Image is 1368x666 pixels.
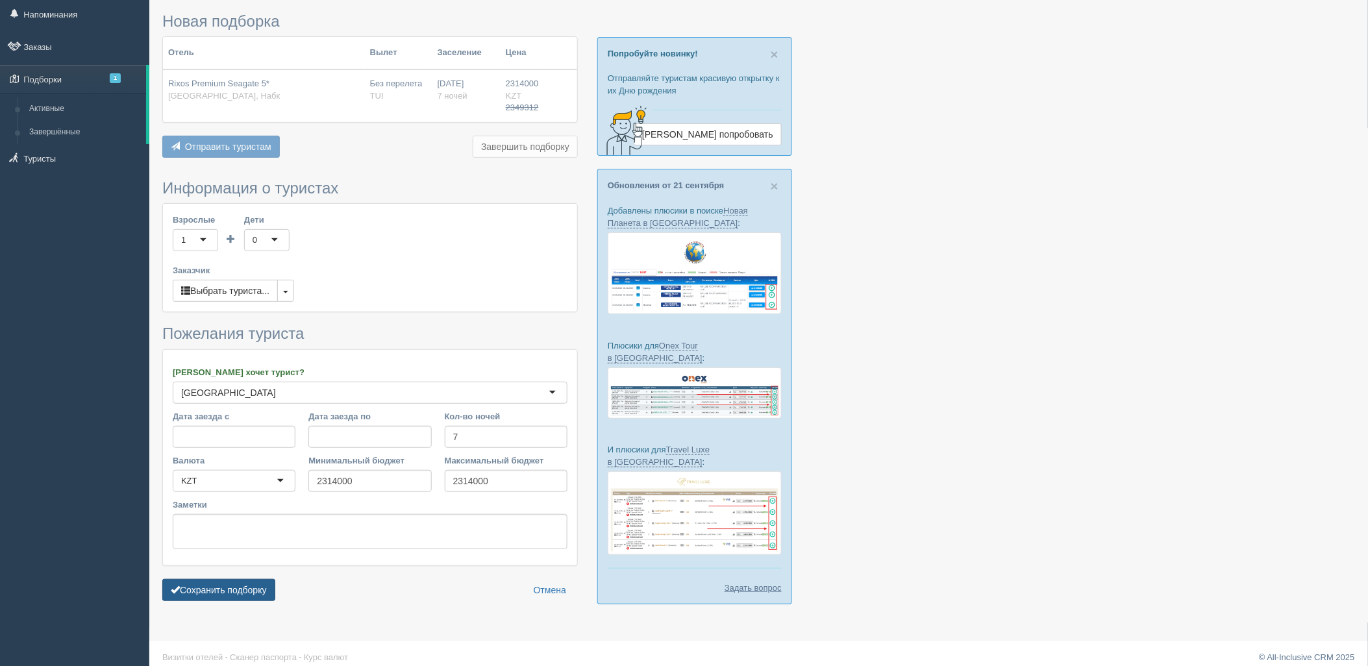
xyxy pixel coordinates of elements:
a: Новая Планета в [GEOGRAPHIC_DATA] [608,206,748,228]
button: Выбрать туриста... [173,280,278,302]
button: Close [771,179,778,193]
div: 0 [253,234,257,247]
span: · [299,652,302,662]
span: [GEOGRAPHIC_DATA], Набк [168,91,280,101]
th: Цена [501,37,544,69]
span: 7 ночей [438,91,467,101]
div: KZT [181,475,197,487]
span: 2314000 [506,79,539,88]
label: Заказчик [173,264,567,277]
span: KZT [506,91,522,101]
a: Задать вопрос [725,582,782,594]
a: Курс валют [304,652,348,662]
span: 1 [110,73,121,83]
button: Завершить подборку [473,136,578,158]
a: © All-Inclusive CRM 2025 [1259,652,1355,662]
img: new-planet-%D0%BF%D1%96%D0%B4%D0%B1%D1%96%D1%80%D0%BA%D0%B0-%D1%81%D1%80%D0%BC-%D0%B4%D0%BB%D1%8F... [608,232,782,314]
img: onex-tour-proposal-crm-for-travel-agency.png [608,367,782,419]
span: Отправить туристам [185,142,271,152]
th: Отель [163,37,365,69]
p: Плюсики для : [608,339,782,364]
th: Вылет [365,37,432,69]
img: travel-luxe-%D0%BF%D0%BE%D0%B4%D0%B1%D0%BE%D1%80%D0%BA%D0%B0-%D1%81%D1%80%D0%BC-%D0%B4%D0%BB%D1%8... [608,471,782,555]
button: Сохранить подборку [162,579,275,601]
a: Обновления от 21 сентября [608,180,724,190]
img: creative-idea-2907357.png [598,105,650,156]
span: TUI [370,91,384,101]
h3: Новая подборка [162,13,578,30]
label: Дата заезда с [173,410,295,423]
button: Отправить туристам [162,136,280,158]
label: Минимальный бюджет [308,454,431,467]
a: Travel Luxe в [GEOGRAPHIC_DATA] [608,445,710,467]
label: Дата заезда по [308,410,431,423]
span: · [225,652,228,662]
label: Взрослые [173,214,218,226]
span: × [771,179,778,193]
label: Дети [244,214,290,226]
label: Максимальный бюджет [445,454,567,467]
label: Кол-во ночей [445,410,567,423]
th: Заселение [432,37,501,69]
label: Заметки [173,499,567,511]
p: Отправляйте туристам красивую открытку к их Дню рождения [608,72,782,97]
p: Добавлены плюсики в поиске : [608,204,782,229]
p: Попробуйте новинку! [608,47,782,60]
a: [PERSON_NAME] попробовать [634,123,782,145]
span: Rixos Premium Seagate 5* [168,79,269,88]
a: Сканер паспорта [230,652,297,662]
a: Завершённые [23,121,146,144]
a: Onex Tour в [GEOGRAPHIC_DATA] [608,341,703,364]
input: 7-10 или 7,10,14 [445,426,567,448]
span: 2349312 [506,103,539,112]
div: Без перелета [370,78,427,114]
label: [PERSON_NAME] хочет турист? [173,366,567,378]
a: Отмена [525,579,575,601]
h3: Информация о туристах [162,180,578,197]
div: 1 [181,234,186,247]
a: Визитки отелей [162,652,223,662]
label: Валюта [173,454,295,467]
span: × [771,47,778,62]
p: И плюсики для : [608,443,782,468]
div: [GEOGRAPHIC_DATA] [181,386,276,399]
div: [DATE] [438,78,495,114]
span: Пожелания туриста [162,325,304,342]
button: Close [771,47,778,61]
a: Активные [23,97,146,121]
